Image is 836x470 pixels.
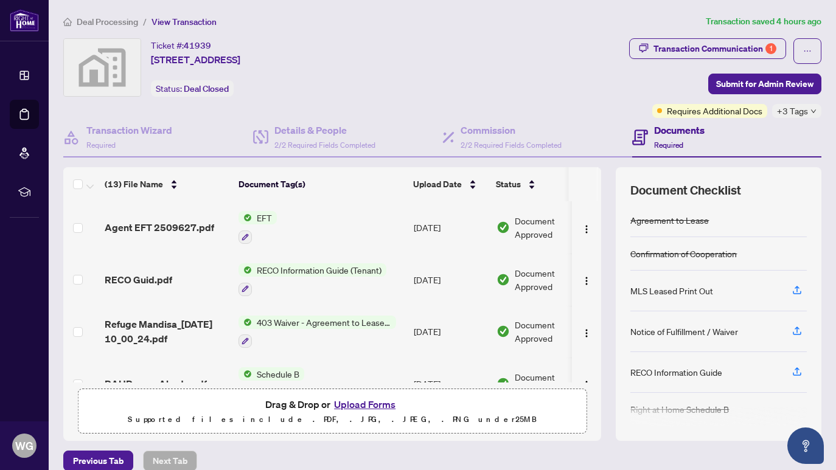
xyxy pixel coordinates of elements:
div: Agreement to Lease [630,213,709,227]
td: [DATE] [409,306,492,358]
span: 2/2 Required Fields Completed [274,140,375,150]
span: 403 Waiver - Agreement to Lease - Residential [252,316,396,329]
span: RECO Guid.pdf [105,272,172,287]
span: Deal Processing [77,16,138,27]
span: Document Checklist [630,182,741,199]
button: Logo [577,374,596,393]
span: Status [496,178,521,191]
span: EFT [252,211,277,224]
span: Drag & Drop or [265,396,399,412]
th: Upload Date [408,167,491,201]
button: Upload Forms [330,396,399,412]
span: Document Approved [515,266,590,293]
span: Document Approved [515,370,590,397]
button: Logo [577,322,596,341]
td: [DATE] [409,254,492,306]
h4: Documents [654,123,705,137]
button: Status IconEFT [239,211,277,244]
button: Logo [577,270,596,289]
img: Logo [582,380,591,390]
button: Status IconRECO Information Guide (Tenant) [239,263,386,296]
div: Status: [151,80,234,97]
span: home [63,18,72,26]
img: Logo [582,224,591,234]
h4: Details & People [274,123,375,137]
th: (13) File Name [100,167,234,201]
img: Document Status [496,221,510,234]
th: Document Tag(s) [234,167,408,201]
img: Document Status [496,325,510,338]
span: View Transaction [152,16,217,27]
span: Drag & Drop orUpload FormsSupported files include .PDF, .JPG, .JPEG, .PNG under25MB [78,389,586,434]
button: Transaction Communication1 [629,38,786,59]
h4: Commission [461,123,562,137]
img: Logo [582,328,591,338]
span: Schedule B [252,367,304,381]
span: ellipsis [803,47,812,55]
span: RECO Information Guide (Tenant) [252,263,386,277]
span: down [810,108,817,114]
img: Status Icon [239,263,252,277]
span: (13) File Name [105,178,163,191]
td: [DATE] [409,201,492,254]
li: / [143,15,147,29]
span: Document Approved [515,318,590,345]
span: Refuge Mandisa_[DATE] 10_00_24.pdf [105,317,229,346]
span: Agent EFT 2509627.pdf [105,220,214,235]
span: +3 Tags [777,104,808,118]
span: Requires Additional Docs [667,104,762,117]
button: Status IconSchedule B [239,367,304,400]
button: Submit for Admin Review [708,74,821,94]
img: logo [10,9,39,32]
span: Upload Date [413,178,462,191]
span: [STREET_ADDRESS] [151,52,240,67]
div: Notice of Fulfillment / Waiver [630,325,738,338]
span: 41939 [184,40,211,51]
button: Logo [577,218,596,237]
span: Required [86,140,116,150]
span: 2/2 Required Fields Completed [461,140,562,150]
div: RECO Information Guide [630,365,722,379]
div: Confirmation of Cooperation [630,247,737,260]
div: Transaction Communication [653,39,776,58]
th: Status [491,167,594,201]
span: Document Approved [515,214,590,241]
span: Submit for Admin Review [716,74,813,94]
span: Deal Closed [184,83,229,94]
img: Status Icon [239,211,252,224]
span: WG [15,437,33,454]
p: Supported files include .PDF, .JPG, .JPEG, .PNG under 25 MB [86,412,579,427]
h4: Transaction Wizard [86,123,172,137]
img: svg%3e [64,39,141,96]
img: Logo [582,276,591,286]
img: Document Status [496,377,510,390]
div: MLS Leased Print Out [630,284,713,297]
img: Status Icon [239,316,252,329]
button: Open asap [787,427,824,464]
button: Status Icon403 Waiver - Agreement to Lease - Residential [239,316,396,348]
div: 1 [765,43,776,54]
span: RAHR___myAbode.pdf [105,376,207,391]
td: [DATE] [409,358,492,410]
article: Transaction saved 4 hours ago [706,15,821,29]
img: Document Status [496,273,510,286]
div: Right at Home Schedule B [630,403,729,416]
img: Status Icon [239,367,252,381]
div: Ticket #: [151,38,211,52]
span: Required [654,140,683,150]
